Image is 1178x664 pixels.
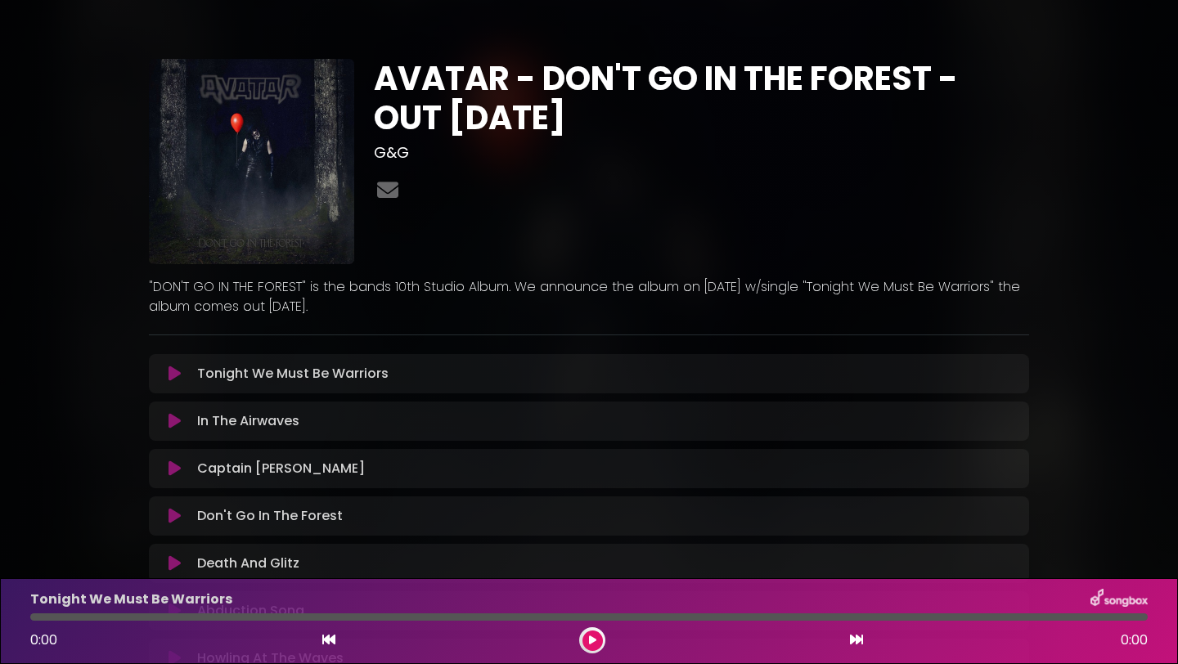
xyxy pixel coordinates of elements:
[197,554,299,573] p: Death And Glitz
[374,59,1029,137] h1: AVATAR - DON'T GO IN THE FOREST - OUT [DATE]
[374,144,1029,162] h3: G&G
[197,506,343,526] p: Don't Go In The Forest
[1090,589,1148,610] img: songbox-logo-white.png
[1121,630,1148,650] span: 0:00
[149,59,354,264] img: F2dxkizfSxmxPj36bnub
[30,630,57,649] span: 0:00
[197,459,365,478] p: Captain [PERSON_NAME]
[197,364,389,384] p: Tonight We Must Be Warriors
[30,590,232,609] p: Tonight We Must Be Warriors
[197,411,299,431] p: In The Airwaves
[149,277,1029,316] p: "DON'T GO IN THE FOREST" is the bands 10th Studio Album. We announce the album on [DATE] w/single...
